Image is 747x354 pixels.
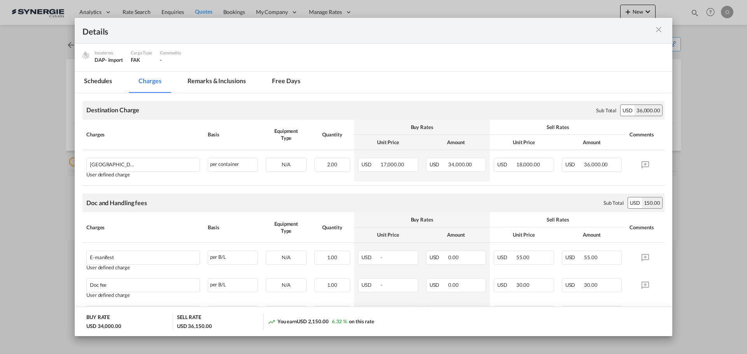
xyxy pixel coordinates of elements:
span: - [381,254,382,260]
th: Amount [558,227,626,242]
span: N/A [282,282,291,288]
span: 30.00 [516,282,530,288]
div: E-manifest [90,251,170,260]
div: Basis [208,131,258,138]
th: Unit Price [490,227,558,242]
div: You earn on this rate [268,318,374,326]
div: per B/L [208,306,258,320]
div: User defined charge [86,172,200,178]
div: Sub Total [603,199,624,206]
th: Unit Price [490,135,558,150]
div: Quantity [314,131,350,138]
div: Charges [86,131,200,138]
div: Commodity [160,49,181,56]
div: Drayage - direct drayage transit time 3-4 days empty container returned to Vancouver Port [90,158,170,167]
span: 36,000.00 [584,161,608,167]
div: USD 36,150.00 [177,323,212,330]
span: N/A [282,254,291,260]
span: 0.00 [448,282,459,288]
div: Details [82,26,606,35]
div: Sell Rates [494,216,622,223]
div: 150.00 [642,197,662,208]
th: Amount [422,227,490,242]
span: USD [497,282,515,288]
md-icon: icon-trending-up [268,318,275,326]
div: DAP [95,56,123,63]
th: Unit Price [354,135,422,150]
span: 1.00 [327,254,338,260]
span: USD [565,282,583,288]
div: FAK [131,56,152,63]
div: per B/L [208,251,258,265]
div: BUY RATE [86,314,110,323]
span: USD [361,254,379,260]
span: 55.00 [584,254,598,260]
span: USD [565,254,583,260]
span: 6.32 % [332,318,347,324]
span: USD [430,161,447,167]
span: USD 2,150.00 [297,318,329,324]
div: Charges [86,224,200,231]
md-pagination-wrapper: Use the left and right arrow keys to navigate between tabs [75,71,317,93]
md-tab-item: Schedules [75,71,121,93]
span: 2.00 [327,161,338,167]
div: Sell Rates [494,124,622,131]
span: 17,000.00 [381,161,404,167]
md-dialog: Port of Loading ... [75,18,672,337]
div: Sub Total [596,107,616,114]
th: Amount [422,135,490,150]
div: Equipment Type [266,127,307,141]
span: USD [430,254,447,260]
div: Cargo Type [131,49,152,56]
span: 55.00 [516,254,530,260]
div: Buy Rates [358,124,486,131]
div: 36,000.00 [635,105,662,116]
th: Comments [626,120,665,150]
span: - [381,282,382,288]
div: Destination Charge [86,106,139,114]
div: User defined charge [86,292,200,298]
th: Amount [558,135,626,150]
span: 0.00 [448,254,459,260]
div: USD [621,105,635,116]
md-tab-item: Charges [129,71,170,93]
div: Quantity [314,224,350,231]
md-icon: icon-close m-3 fg-AAA8AD cursor [654,25,663,34]
span: N/A [282,161,291,167]
md-tab-item: Remarks & Inclusions [178,71,255,93]
div: Basis [208,224,258,231]
img: cargo.png [81,51,90,59]
th: Comments [626,212,665,242]
div: Doc fee [90,279,170,288]
span: USD [497,254,515,260]
div: - import [105,56,123,63]
div: USD [628,197,642,208]
th: Unit Price [354,227,422,242]
div: Handling fee [90,306,170,316]
div: USD 34,000.00 [86,323,121,330]
div: per container [208,158,258,172]
div: SELL RATE [177,314,201,323]
span: USD [497,161,515,167]
div: per B/L [208,278,258,292]
span: 30.00 [584,282,598,288]
span: 34,000.00 [448,161,472,167]
div: Buy Rates [358,216,486,223]
div: Incoterms [95,49,123,56]
div: User defined charge [86,265,200,270]
span: - [160,57,162,63]
span: USD [361,161,379,167]
span: USD [430,282,447,288]
md-tab-item: Free days [263,71,309,93]
span: 1.00 [327,282,338,288]
span: USD [361,282,379,288]
div: Doc and Handling fees [86,199,147,207]
span: 18,000.00 [516,161,540,167]
div: Equipment Type [266,220,307,234]
span: USD [565,161,583,167]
